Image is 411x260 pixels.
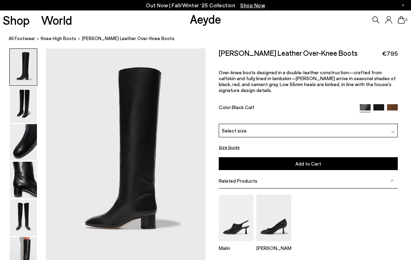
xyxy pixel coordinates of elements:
a: Aeyde [190,12,221,26]
img: Malin Slingback Mules [219,195,254,241]
a: Shop [3,14,30,26]
p: Out Now | Fall/Winter ‘25 Collection [146,1,265,10]
div: Color: [219,104,354,112]
span: knee high boots [41,36,76,41]
a: World [41,14,72,26]
img: Willa Leather Over-Knee Boots - Image 2 [10,86,37,123]
p: Over-knee boots designed in a double-leather construction—crafted from calfskin and fully lined i... [219,69,398,93]
img: svg%3E [391,130,395,133]
nav: breadcrumb [9,29,411,48]
img: Giotta Round-Toe Pumps [256,195,291,241]
a: All Footwear [9,35,35,42]
img: svg%3E [390,179,394,182]
span: Navigate to /collections/new-in [240,2,265,8]
img: Willa Leather Over-Knee Boots - Image 5 [10,199,37,236]
img: Willa Leather Over-Knee Boots - Image 3 [10,124,37,161]
a: 0 [398,16,405,24]
img: Willa Leather Over-Knee Boots - Image 1 [10,49,37,85]
p: [PERSON_NAME] [256,245,291,251]
p: Malin [219,245,254,251]
span: Select size [222,127,247,134]
span: Add to Cart [295,161,321,167]
h2: [PERSON_NAME] Leather Over-Knee Boots [219,48,358,57]
a: knee high boots [41,35,76,42]
img: Willa Leather Over-Knee Boots - Image 4 [10,162,37,198]
span: €795 [382,49,398,58]
a: Malin Slingback Mules Malin [219,236,254,251]
span: [PERSON_NAME] Leather Over-Knee Boots [82,35,175,42]
a: Giotta Round-Toe Pumps [PERSON_NAME] [256,236,291,251]
button: Size Guide [219,143,240,152]
span: Related Products [219,178,257,184]
span: 0 [405,18,408,22]
button: Add to Cart [219,157,398,170]
span: Black Calf [232,104,254,110]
